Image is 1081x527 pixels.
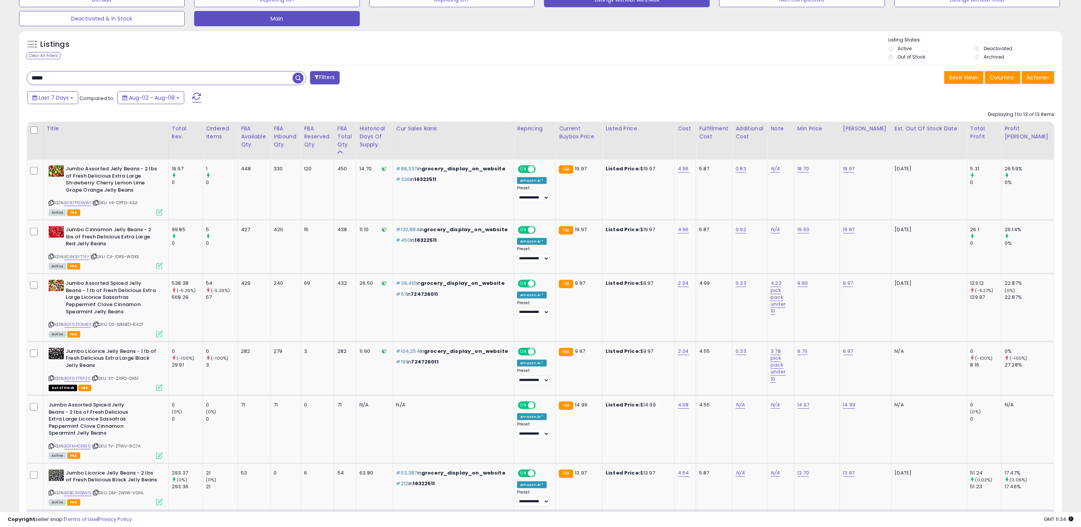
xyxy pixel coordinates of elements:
[517,186,550,203] div: Preset:
[736,279,746,287] a: 0.33
[49,348,163,390] div: ASIN:
[304,402,328,408] div: 0
[970,348,1002,355] div: 0
[771,279,786,315] a: 4.22 pick pack under 10
[304,165,328,172] div: 120
[172,416,203,422] div: 0
[64,375,90,382] a: B0F9YTRP2S
[396,290,407,298] span: #67
[49,331,66,338] span: All listings currently available for purchase on Amazon
[517,413,547,420] div: Amazon AI *
[337,226,350,233] div: 438
[970,416,1002,422] div: 0
[359,125,389,149] div: Historical Days Of Supply
[559,226,573,235] small: FBA
[396,469,417,476] span: #53,387
[49,470,64,481] img: 51eoSnltL-L._SL40_.jpg
[172,294,203,301] div: 568.29
[117,91,184,104] button: Aug-02 - Aug-08
[678,125,693,133] div: Cost
[606,348,669,355] div: $9.97
[172,362,203,368] div: 29.91
[519,227,528,233] span: ON
[535,402,547,409] span: OFF
[843,125,888,133] div: [PERSON_NAME]
[49,348,64,359] img: 519U0kJS4yL._SL40_.jpg
[699,125,729,141] div: Fulfillment Cost
[575,348,586,355] span: 9.97
[79,95,114,102] span: Compared to:
[736,165,746,173] a: 0.83
[990,74,1014,81] span: Columns
[699,348,726,355] div: 4.55
[359,402,387,408] div: N/A
[517,292,547,298] div: Amazon AI *
[606,401,640,408] b: Listed Price:
[396,237,508,244] p: in
[843,279,853,287] a: 9.97
[771,125,791,133] div: Note
[337,280,350,287] div: 432
[985,71,1021,84] button: Columns
[606,469,640,476] b: Listed Price:
[396,237,411,244] span: #450
[64,490,91,496] a: B0BCRK1BW6
[396,348,420,355] span: #104,254
[575,469,587,476] span: 13.97
[970,409,981,415] small: (0%)
[970,165,1002,172] div: 5.31
[559,470,573,478] small: FBA
[517,360,547,367] div: Amazon AI *
[172,348,203,355] div: 0
[1010,477,1027,483] small: (0.06%)
[67,499,80,506] span: FBA
[67,452,80,459] span: FBA
[895,165,961,172] p: [DATE]
[559,402,573,410] small: FBA
[678,279,689,287] a: 2.34
[274,125,298,149] div: FBA inbound Qty
[241,125,267,149] div: FBA Available Qty
[606,348,640,355] b: Listed Price:
[66,348,158,371] b: Jumbo Licorice Jelly Beans - 1 lb of Fresh Delicious Extra Large Black Jelly Beans
[1005,348,1054,355] div: 0%
[517,125,552,133] div: Repricing
[304,348,328,355] div: 3
[172,483,203,490] div: 293.36
[895,348,961,355] p: N/A
[64,254,89,260] a: B08KBYTT4Y
[92,200,138,206] span: | SKU: V4-CPFG-43JI
[1005,165,1054,172] div: 26.59%
[47,125,165,133] div: Title
[49,263,66,270] span: All listings currently available for purchase on Amazon
[39,94,69,102] span: Last 7 Days
[359,226,387,233] div: 11.10
[736,348,746,355] a: 0.33
[798,165,809,173] a: 18.70
[194,11,360,26] button: Main
[843,401,856,409] a: 14.99
[206,280,237,287] div: 54
[888,37,1062,44] p: Listing States:
[49,452,66,459] span: All listings currently available for purchase on Amazon
[575,279,586,287] span: 9.97
[1005,483,1054,490] div: 17.46%
[843,348,853,355] a: 9.97
[241,402,264,408] div: 71
[337,165,350,172] div: 450
[27,91,78,104] button: Last 7 Days
[843,165,855,173] a: 19.97
[519,166,528,173] span: ON
[241,165,264,172] div: 448
[517,238,547,245] div: Amazon AI *
[535,281,547,287] span: OFF
[8,516,132,523] div: seller snap | |
[396,226,508,233] p: in
[177,477,187,483] small: (0%)
[206,483,237,490] div: 21
[1005,240,1054,247] div: 0%
[519,470,528,476] span: ON
[699,402,726,408] div: 4.55
[177,287,196,294] small: (-5.26%)
[798,279,808,287] a: 9.90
